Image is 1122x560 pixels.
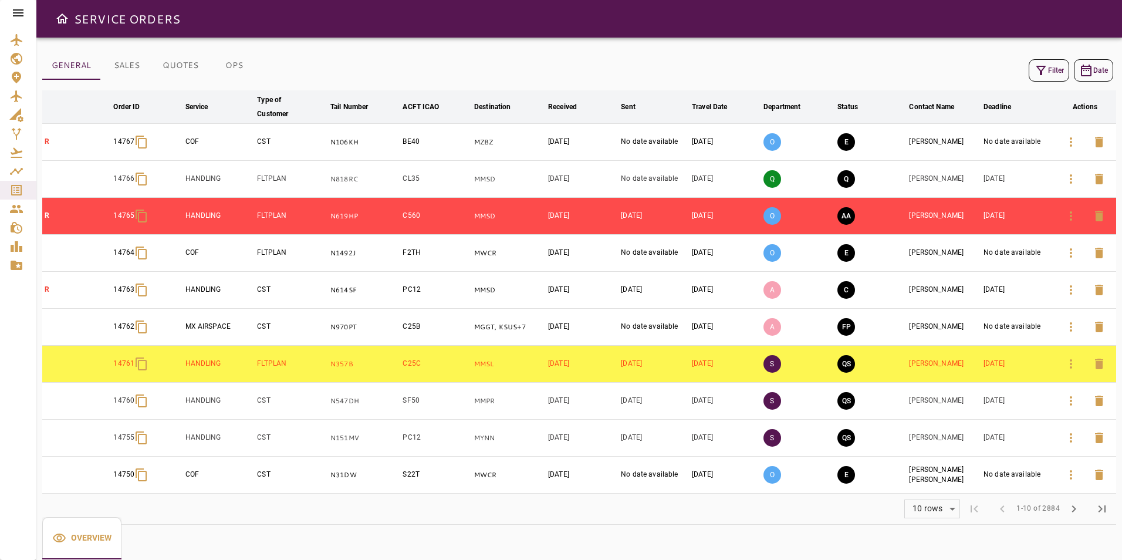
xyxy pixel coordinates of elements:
[255,161,328,198] td: FLTPLAN
[1085,350,1113,378] button: Delete
[474,470,543,480] p: MWCR
[907,272,981,309] td: [PERSON_NAME]
[100,52,153,80] button: SALES
[400,272,472,309] td: PC12
[546,272,619,309] td: [DATE]
[837,244,855,262] button: EXECUTION
[837,355,855,373] button: QUOTE SENT
[910,504,945,514] div: 10 rows
[113,100,140,114] div: Order ID
[153,52,208,80] button: QUOTES
[1016,503,1060,515] span: 1-10 of 2884
[185,100,208,114] div: Service
[988,495,1016,523] span: Previous Page
[763,100,800,114] div: Department
[183,272,255,309] td: HANDLING
[960,495,988,523] span: First Page
[690,124,761,161] td: [DATE]
[905,500,959,518] div: 10 rows
[474,248,543,258] p: MWCR
[403,100,454,114] span: ACFT ICAO
[981,383,1054,420] td: [DATE]
[474,100,526,114] span: Destination
[690,272,761,309] td: [DATE]
[183,457,255,494] td: COF
[690,235,761,272] td: [DATE]
[690,457,761,494] td: [DATE]
[113,433,134,443] p: 14755
[113,470,134,480] p: 14750
[113,211,134,221] p: 14765
[1085,239,1113,267] button: Delete
[984,100,1011,114] div: Deadline
[763,392,781,410] p: S
[1085,202,1113,230] button: Delete
[113,137,134,147] p: 14767
[255,346,328,383] td: FLTPLAN
[621,100,636,114] div: Sent
[909,100,954,114] div: Contact Name
[42,52,261,80] div: basic tabs example
[837,281,855,299] button: CLOSED
[183,346,255,383] td: HANDLING
[1057,424,1085,452] button: Details
[619,420,690,457] td: [DATE]
[183,383,255,420] td: HANDLING
[400,309,472,346] td: C25B
[981,161,1054,198] td: [DATE]
[255,309,328,346] td: CST
[113,285,134,295] p: 14763
[619,346,690,383] td: [DATE]
[1085,424,1113,452] button: Delete
[1057,313,1085,341] button: Details
[113,359,134,369] p: 14761
[548,100,592,114] span: Received
[546,457,619,494] td: [DATE]
[907,235,981,272] td: [PERSON_NAME]
[183,198,255,235] td: HANDLING
[400,161,472,198] td: CL35
[1057,350,1085,378] button: Details
[330,322,398,332] p: N970PT
[907,198,981,235] td: [PERSON_NAME]
[1085,276,1113,304] button: Delete
[1085,128,1113,156] button: Delete
[619,457,690,494] td: No date available
[474,433,543,443] p: MYNN
[255,235,328,272] td: FLTPLAN
[1057,276,1085,304] button: Details
[474,396,543,406] p: MMPR
[1057,387,1085,415] button: Details
[907,420,981,457] td: [PERSON_NAME]
[255,420,328,457] td: CST
[690,346,761,383] td: [DATE]
[400,346,472,383] td: C25C
[474,137,543,147] p: MZBZ
[330,137,398,147] p: N106KH
[907,383,981,420] td: [PERSON_NAME]
[763,207,781,225] p: O
[45,137,109,147] p: R
[183,420,255,457] td: HANDLING
[981,309,1054,346] td: No date available
[45,211,109,221] p: R
[690,383,761,420] td: [DATE]
[474,322,543,332] p: MGGT, KSUS, MHLM, KSUS, MGGT, KSUS, MGGT, KSUS, MGGT
[907,309,981,346] td: [PERSON_NAME]
[692,100,727,114] div: Travel Date
[837,207,855,225] button: AWAITING ASSIGNMENT
[183,161,255,198] td: HANDLING
[546,383,619,420] td: [DATE]
[981,420,1054,457] td: [DATE]
[330,396,398,406] p: N547DH
[1057,239,1085,267] button: Details
[837,100,858,114] div: Status
[474,285,543,295] p: MMSD
[257,93,310,121] div: Type of Customer
[763,100,816,114] span: Department
[255,383,328,420] td: CST
[690,420,761,457] td: [DATE]
[981,272,1054,309] td: [DATE]
[474,174,543,184] p: MMSD
[330,470,398,480] p: N31DW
